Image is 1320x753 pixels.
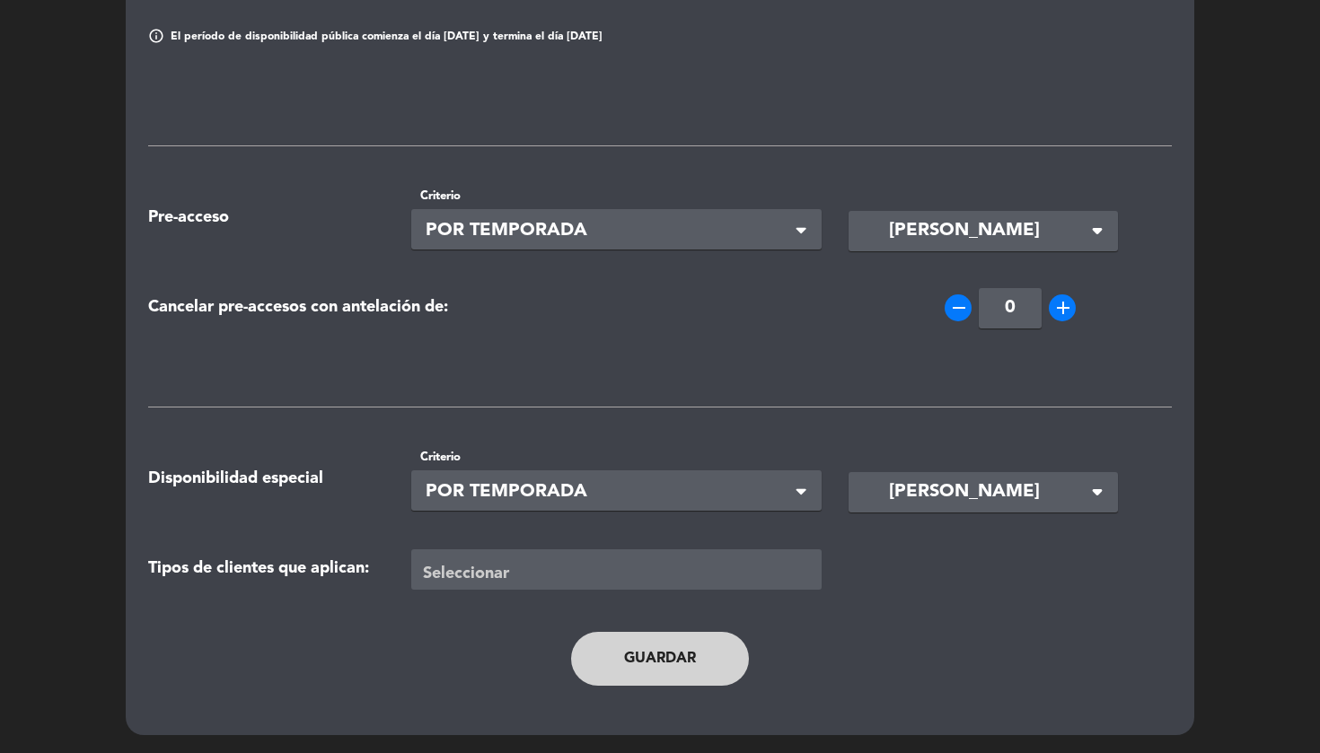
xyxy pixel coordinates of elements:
div: Pre-acceso [135,205,398,231]
span: [PERSON_NAME] [889,477,1040,507]
label: Criterio [411,187,823,206]
button: Guardar [571,632,749,686]
div: Cancelar pre-accesos con antelación de: [135,294,835,320]
label: Criterio [411,448,823,467]
span: [PERSON_NAME] [889,216,1040,246]
button: add [1049,294,1076,321]
i: arrow_drop_down [1081,215,1113,247]
span: POR TEMPORADA [426,477,794,507]
div: Disponibilidad especial [135,466,398,492]
span: POR TEMPORADA [426,216,794,246]
div: Tipos de clientes que aplican: [135,556,398,582]
i: arrow_drop_down [1081,476,1113,508]
button: remove [945,294,972,321]
span: El período de disponibilidad pública comienza el día [DATE] y termina el día [DATE] [171,29,603,47]
span: info [148,28,164,44]
i: add [1052,297,1074,319]
i: remove [948,297,970,319]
